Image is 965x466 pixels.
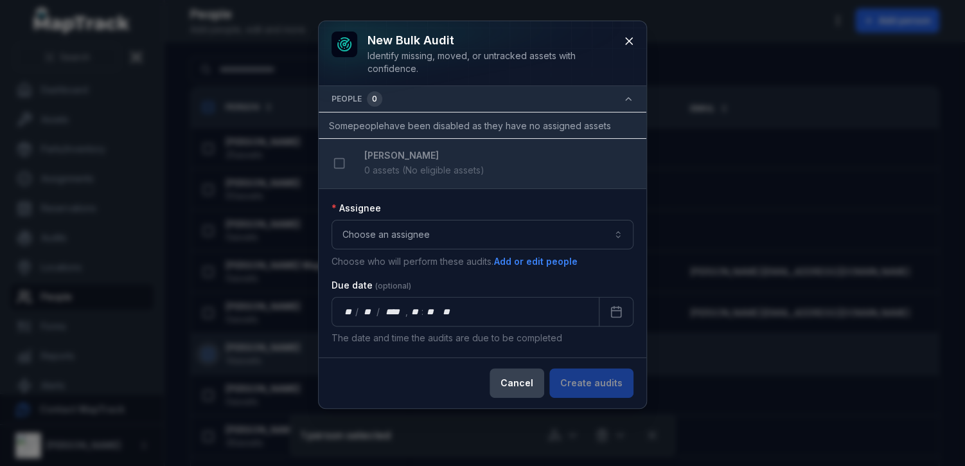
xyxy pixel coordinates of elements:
label: Assignee [332,202,381,215]
strong: [PERSON_NAME] [364,149,635,162]
div: minute, [425,305,438,318]
span: people [332,91,382,107]
div: day, [342,305,355,318]
button: Choose an assignee [332,220,633,249]
div: year, [381,305,405,318]
span: 0 assets (No eligible assets) [364,165,484,175]
div: am/pm, [440,305,454,318]
div: Identify missing, moved, or untracked assets with confidence. [367,49,613,75]
span: Some people have been disabled as they have no assigned assets [329,120,611,131]
div: / [376,305,381,318]
p: The date and time the audits are due to be completed [332,332,633,345]
h3: New bulk audit [367,31,613,49]
label: Due date [332,279,411,292]
div: hour, [409,305,421,318]
div: , [405,305,409,318]
button: Cancel [490,368,544,398]
div: month, [360,305,377,318]
div: / [355,305,360,318]
button: Add or edit people [493,255,578,269]
button: Calendar [599,297,633,327]
div: 0 [367,91,382,107]
p: Choose who will perform these audits. [332,255,633,269]
button: people0 [319,86,646,112]
div: : [421,305,425,318]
